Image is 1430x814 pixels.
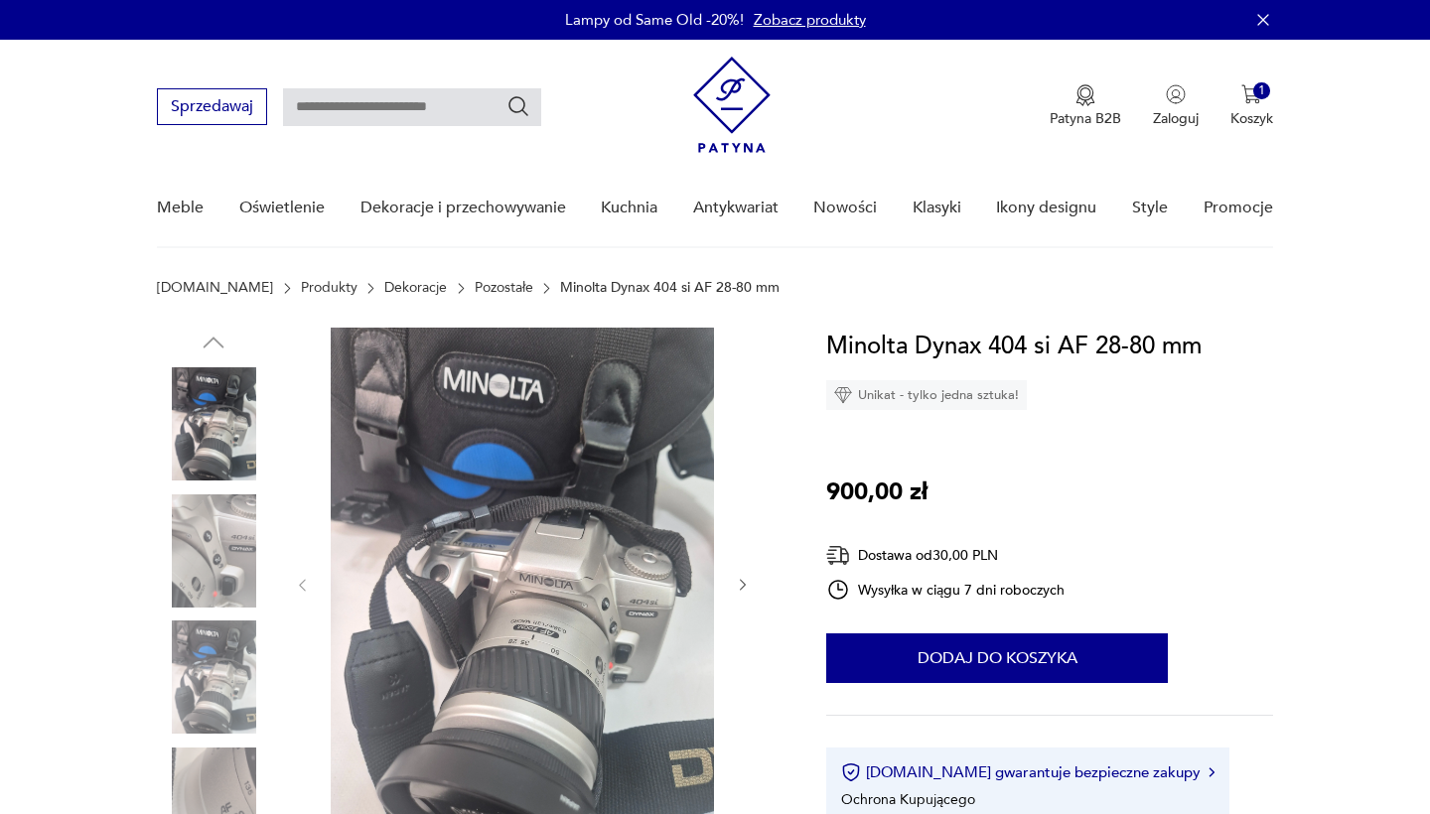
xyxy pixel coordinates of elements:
[1153,84,1199,128] button: Zaloguj
[826,380,1027,410] div: Unikat - tylko jedna sztuka!
[841,762,861,782] img: Ikona certyfikatu
[1241,84,1261,104] img: Ikona koszyka
[813,170,877,246] a: Nowości
[360,170,566,246] a: Dekoracje i przechowywanie
[754,10,866,30] a: Zobacz produkty
[384,280,447,296] a: Dekoracje
[1204,170,1273,246] a: Promocje
[1166,84,1186,104] img: Ikonka użytkownika
[239,170,325,246] a: Oświetlenie
[1209,767,1215,777] img: Ikona strzałki w prawo
[601,170,657,246] a: Kuchnia
[1132,170,1168,246] a: Style
[834,386,852,404] img: Ikona diamentu
[996,170,1096,246] a: Ikony designu
[826,578,1065,602] div: Wysyłka w ciągu 7 dni roboczych
[301,280,357,296] a: Produkty
[1050,109,1121,128] p: Patyna B2B
[157,170,204,246] a: Meble
[1075,84,1095,106] img: Ikona medalu
[1253,82,1270,99] div: 1
[1230,84,1273,128] button: 1Koszyk
[1230,109,1273,128] p: Koszyk
[826,633,1168,683] button: Dodaj do koszyka
[826,474,928,511] p: 900,00 zł
[506,94,530,118] button: Szukaj
[1050,84,1121,128] button: Patyna B2B
[157,620,270,734] img: Zdjęcie produktu Minolta Dynax 404 si AF 28-80 mm
[1153,109,1199,128] p: Zaloguj
[913,170,961,246] a: Klasyki
[841,790,975,809] li: Ochrona Kupującego
[693,57,771,153] img: Patyna - sklep z meblami i dekoracjami vintage
[826,328,1202,365] h1: Minolta Dynax 404 si AF 28-80 mm
[826,543,850,568] img: Ikona dostawy
[560,280,780,296] p: Minolta Dynax 404 si AF 28-80 mm
[565,10,744,30] p: Lampy od Same Old -20%!
[1050,84,1121,128] a: Ikona medaluPatyna B2B
[693,170,779,246] a: Antykwariat
[157,367,270,480] img: Zdjęcie produktu Minolta Dynax 404 si AF 28-80 mm
[157,494,270,608] img: Zdjęcie produktu Minolta Dynax 404 si AF 28-80 mm
[157,101,267,115] a: Sprzedawaj
[826,543,1065,568] div: Dostawa od 30,00 PLN
[157,88,267,125] button: Sprzedawaj
[475,280,533,296] a: Pozostałe
[841,762,1214,782] button: [DOMAIN_NAME] gwarantuje bezpieczne zakupy
[157,280,273,296] a: [DOMAIN_NAME]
